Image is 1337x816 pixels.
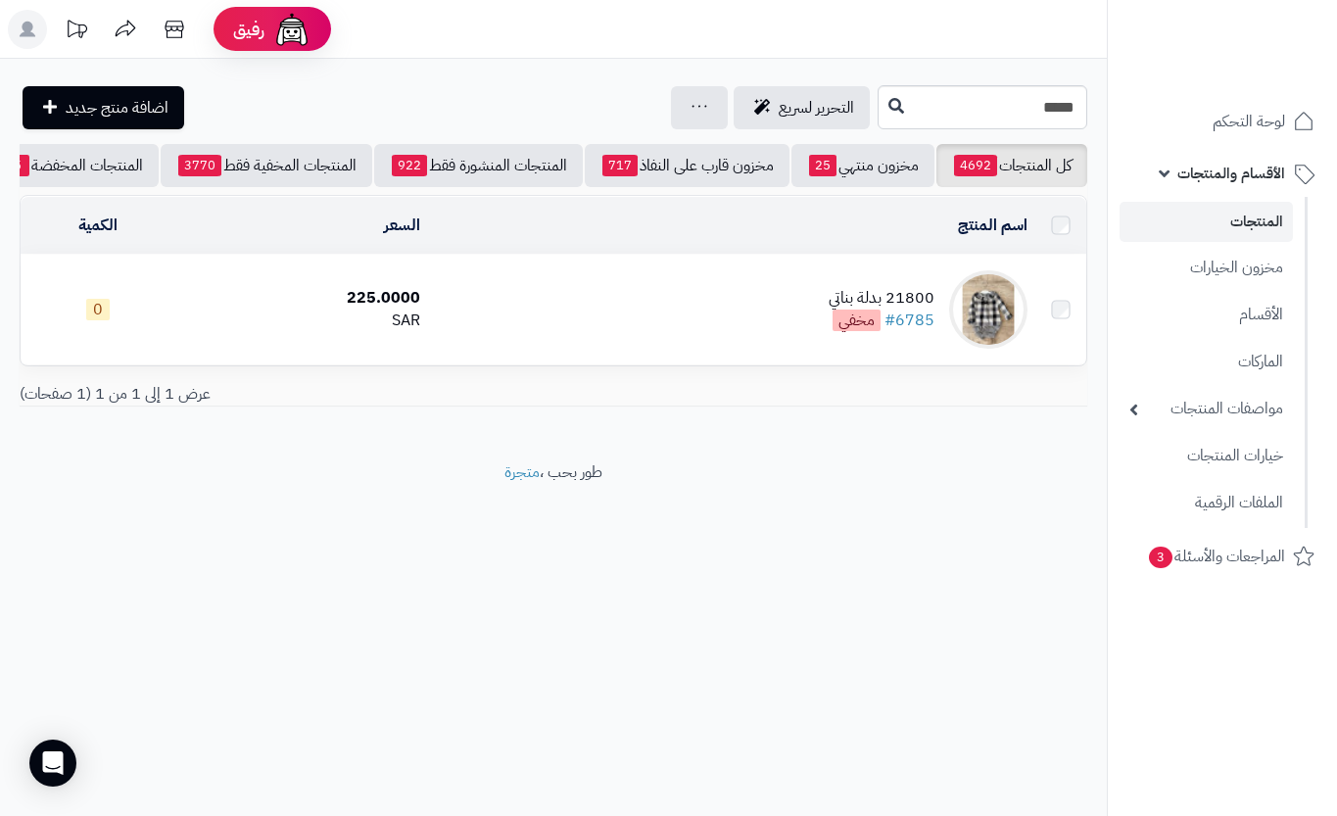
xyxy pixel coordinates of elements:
[1213,108,1285,135] span: لوحة التحكم
[949,270,1027,349] img: 21800 بدلة بناتي
[1120,247,1293,289] a: مخزون الخيارات
[23,86,184,129] a: اضافة منتج جديد
[1120,341,1293,383] a: الماركات
[833,310,881,331] span: مخفي
[809,155,836,176] span: 25
[504,460,540,484] a: متجرة
[1120,388,1293,430] a: مواصفات المنتجات
[1120,202,1293,242] a: المنتجات
[52,10,101,54] a: تحديثات المنصة
[233,18,264,41] span: رفيق
[791,144,934,187] a: مخزون منتهي25
[1147,543,1285,570] span: المراجعات والأسئلة
[958,214,1027,237] a: اسم المنتج
[1204,43,1318,84] img: logo-2.png
[66,96,168,120] span: اضافة منتج جديد
[602,155,638,176] span: 717
[1120,482,1293,524] a: الملفات الرقمية
[779,96,854,120] span: التحرير لسريع
[374,144,583,187] a: المنتجات المنشورة فقط922
[184,287,421,310] div: 225.0000
[585,144,789,187] a: مخزون قارب على النفاذ717
[1120,294,1293,336] a: الأقسام
[1177,160,1285,187] span: الأقسام والمنتجات
[272,10,311,49] img: ai-face.png
[184,310,421,332] div: SAR
[1120,533,1325,580] a: المراجعات والأسئلة3
[86,299,110,320] span: 0
[829,287,934,310] div: 21800 بدلة بناتي
[384,214,420,237] a: السعر
[161,144,372,187] a: المنتجات المخفية فقط3770
[5,383,553,406] div: عرض 1 إلى 1 من 1 (1 صفحات)
[78,214,118,237] a: الكمية
[1120,98,1325,145] a: لوحة التحكم
[29,740,76,787] div: Open Intercom Messenger
[178,155,221,176] span: 3770
[1120,435,1293,477] a: خيارات المنتجات
[392,155,427,176] span: 922
[1149,547,1173,569] span: 3
[954,155,997,176] span: 4692
[734,86,870,129] a: التحرير لسريع
[884,309,934,332] a: #6785
[936,144,1087,187] a: كل المنتجات4692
